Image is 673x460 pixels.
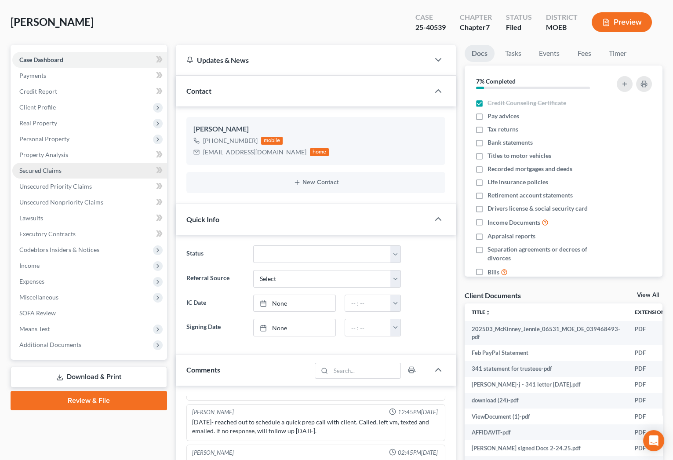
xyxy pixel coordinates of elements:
[532,45,567,62] a: Events
[19,72,46,79] span: Payments
[487,164,572,173] span: Recorded mortgages and deeds
[460,22,492,33] div: Chapter
[487,151,551,160] span: Titles to motor vehicles
[12,194,167,210] a: Unsecured Nonpriority Claims
[465,377,628,393] td: [PERSON_NAME]-j - 341 letter [DATE].pdf
[465,45,495,62] a: Docs
[186,87,211,95] span: Contact
[182,319,249,336] label: Signing Date
[486,23,490,31] span: 7
[12,179,167,194] a: Unsecured Priority Claims
[182,245,249,263] label: Status
[310,148,329,156] div: home
[476,77,516,85] strong: 7% Completed
[192,408,234,416] div: [PERSON_NAME]
[19,135,69,142] span: Personal Property
[398,449,438,457] span: 02:45PM[DATE]
[12,84,167,99] a: Credit Report
[465,345,628,361] td: Feb PayPal Statement
[254,295,335,312] a: None
[487,245,605,263] span: Separation agreements or decrees of divorces
[186,55,419,65] div: Updates & News
[465,361,628,377] td: 341 statement for trusteee-pdf
[12,305,167,321] a: SOFA Review
[19,103,56,111] span: Client Profile
[487,232,535,241] span: Appraisal reports
[498,45,528,62] a: Tasks
[186,365,220,374] span: Comments
[487,138,533,147] span: Bank statements
[11,15,94,28] span: [PERSON_NAME]
[602,45,633,62] a: Timer
[12,68,167,84] a: Payments
[487,125,518,134] span: Tax returns
[465,409,628,424] td: ViewDocument (1)-pdf
[203,148,306,157] div: [EMAIL_ADDRESS][DOMAIN_NAME]
[465,291,521,300] div: Client Documents
[19,151,68,158] span: Property Analysis
[592,12,652,32] button: Preview
[261,137,283,145] div: mobile
[472,309,491,315] a: Titleunfold_more
[11,391,167,410] a: Review & File
[398,408,438,416] span: 12:45PM[DATE]
[19,293,58,301] span: Miscellaneous
[193,179,439,186] button: New Contact
[12,226,167,242] a: Executory Contracts
[19,341,81,348] span: Additional Documents
[487,191,573,200] span: Retirement account statements
[19,262,40,269] span: Income
[19,246,99,253] span: Codebtors Insiders & Notices
[546,12,578,22] div: District
[186,215,219,223] span: Quick Info
[570,45,598,62] a: Fees
[192,418,440,435] div: [DATE]- reached out to schedule a quick prep call with client. Called, left vm, texted and emaile...
[465,424,628,440] td: AFFIDAVIT-pdf
[345,295,391,312] input: -- : --
[19,167,62,174] span: Secured Claims
[19,198,103,206] span: Unsecured Nonpriority Claims
[254,319,335,336] a: None
[19,309,56,317] span: SOFA Review
[485,310,491,315] i: unfold_more
[19,56,63,63] span: Case Dashboard
[637,292,659,298] a: View All
[465,440,628,456] td: [PERSON_NAME] signed Docs 2-24.25.pdf
[182,270,249,288] label: Referral Source
[506,12,532,22] div: Status
[203,136,258,145] div: [PHONE_NUMBER]
[546,22,578,33] div: MOEB
[487,99,566,107] span: Credit Counseling Certificate
[331,363,401,378] input: Search...
[460,12,492,22] div: Chapter
[643,430,664,451] div: Open Intercom Messenger
[487,112,519,120] span: Pay advices
[487,218,540,227] span: Income Documents
[12,147,167,163] a: Property Analysis
[19,88,57,95] span: Credit Report
[465,393,628,409] td: download (24)-pdf
[12,52,167,68] a: Case Dashboard
[182,295,249,312] label: IC Date
[12,163,167,179] a: Secured Claims
[19,183,92,190] span: Unsecured Priority Claims
[635,309,670,315] a: Extensionunfold_more
[19,119,57,127] span: Real Property
[12,210,167,226] a: Lawsuits
[192,449,234,457] div: [PERSON_NAME]
[345,319,391,336] input: -- : --
[465,321,628,345] td: 202503_McKinney_Jennie_06531_MOE_DE_039468493-pdf
[487,178,548,186] span: Life insurance policies
[11,367,167,387] a: Download & Print
[19,277,44,285] span: Expenses
[19,325,50,332] span: Means Test
[19,230,76,237] span: Executory Contracts
[487,204,588,213] span: Drivers license & social security card
[415,12,446,22] div: Case
[19,214,43,222] span: Lawsuits
[506,22,532,33] div: Filed
[193,124,439,135] div: [PERSON_NAME]
[415,22,446,33] div: 25-40539
[487,268,499,277] span: Bills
